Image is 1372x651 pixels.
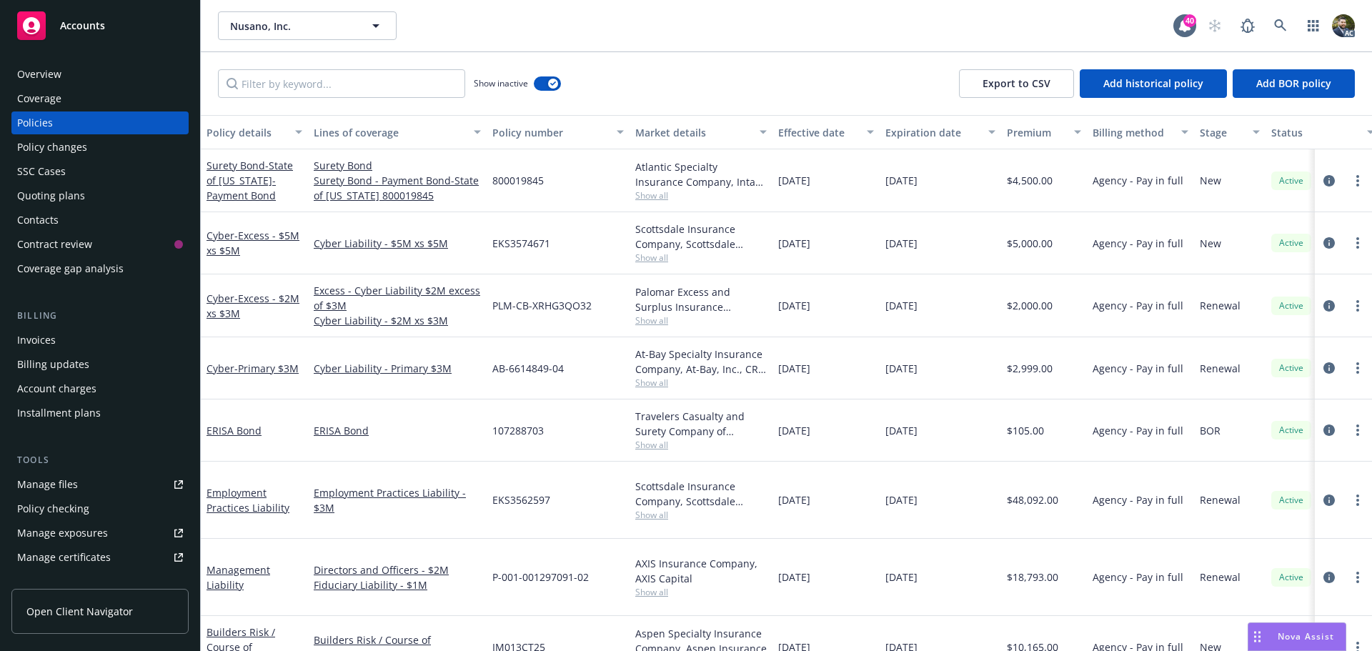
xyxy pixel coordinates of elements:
a: Manage files [11,473,189,496]
div: Policy details [207,125,287,140]
span: Show all [635,252,767,264]
div: Coverage gap analysis [17,257,124,280]
a: more [1349,172,1366,189]
span: [DATE] [885,570,918,585]
a: Employment Practices Liability - $3M [314,485,481,515]
button: Effective date [772,115,880,149]
div: Premium [1007,125,1065,140]
div: Drag to move [1248,623,1266,650]
span: - Excess - $5M xs $5M [207,229,299,257]
a: SSC Cases [11,160,189,183]
div: Policies [17,111,53,134]
span: [DATE] [778,298,810,313]
button: Add historical policy [1080,69,1227,98]
span: Renewal [1200,492,1241,507]
div: Lines of coverage [314,125,465,140]
span: Active [1277,362,1306,374]
button: Market details [630,115,772,149]
a: more [1349,234,1366,252]
div: Billing updates [17,353,89,376]
div: Quoting plans [17,184,85,207]
span: Show all [635,586,767,598]
div: Contract review [17,233,92,256]
a: Surety Bond - Payment Bond-State of [US_STATE] 800019845 [314,173,481,203]
span: $2,999.00 [1007,361,1053,376]
a: Management Liability [207,563,270,592]
span: [DATE] [885,361,918,376]
a: Policies [11,111,189,134]
a: ERISA Bond [207,424,262,437]
span: Show all [635,509,767,521]
span: [DATE] [885,492,918,507]
button: Policy number [487,115,630,149]
a: Accounts [11,6,189,46]
div: Invoices [17,329,56,352]
div: Scottsdale Insurance Company, Scottsdale Insurance Company (Nationwide), CRC Group [635,222,767,252]
span: 800019845 [492,173,544,188]
a: Cyber [207,292,299,320]
a: Search [1266,11,1295,40]
a: Excess - Cyber Liability $2M excess of $3M [314,283,481,313]
span: [DATE] [885,236,918,251]
span: $48,092.00 [1007,492,1058,507]
a: Account charges [11,377,189,400]
div: Manage files [17,473,78,496]
span: Renewal [1200,361,1241,376]
span: Add historical policy [1103,76,1203,90]
div: Overview [17,63,61,86]
a: Manage exposures [11,522,189,545]
a: Cyber [207,229,299,257]
a: Contract review [11,233,189,256]
a: Cyber Liability - Primary $3M [314,361,481,376]
input: Filter by keyword... [218,69,465,98]
div: Manage certificates [17,546,111,569]
span: EKS3574671 [492,236,550,251]
span: Renewal [1200,570,1241,585]
span: [DATE] [778,173,810,188]
button: Export to CSV [959,69,1074,98]
span: New [1200,173,1221,188]
div: Status [1271,125,1358,140]
span: [DATE] [778,492,810,507]
a: Coverage [11,87,189,110]
span: Agency - Pay in full [1093,423,1183,438]
span: $105.00 [1007,423,1044,438]
div: Policy checking [17,497,89,520]
a: Cyber Liability - $2M xs $3M [314,313,481,328]
a: Quoting plans [11,184,189,207]
div: Policy changes [17,136,87,159]
div: 40 [1183,14,1196,27]
button: Billing method [1087,115,1194,149]
div: Manage claims [17,570,89,593]
span: Active [1277,174,1306,187]
span: Agency - Pay in full [1093,492,1183,507]
span: Agency - Pay in full [1093,361,1183,376]
a: Coverage gap analysis [11,257,189,280]
a: Policy checking [11,497,189,520]
span: Active [1277,237,1306,249]
div: Billing [11,309,189,323]
button: Policy details [201,115,308,149]
span: - State of [US_STATE]-Payment Bond [207,159,293,202]
span: Nusano, Inc. [230,19,354,34]
span: [DATE] [885,298,918,313]
span: [DATE] [778,361,810,376]
a: Invoices [11,329,189,352]
img: photo [1332,14,1355,37]
span: [DATE] [885,423,918,438]
span: Show inactive [474,77,528,89]
div: Manage exposures [17,522,108,545]
a: more [1349,492,1366,509]
button: Premium [1001,115,1087,149]
div: Expiration date [885,125,980,140]
span: $5,000.00 [1007,236,1053,251]
div: Atlantic Specialty Insurance Company, Intact Insurance [635,159,767,189]
a: circleInformation [1321,569,1338,586]
a: circleInformation [1321,172,1338,189]
div: Installment plans [17,402,101,424]
div: Coverage [17,87,61,110]
a: circleInformation [1321,492,1338,509]
a: more [1349,422,1366,439]
span: Agency - Pay in full [1093,570,1183,585]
